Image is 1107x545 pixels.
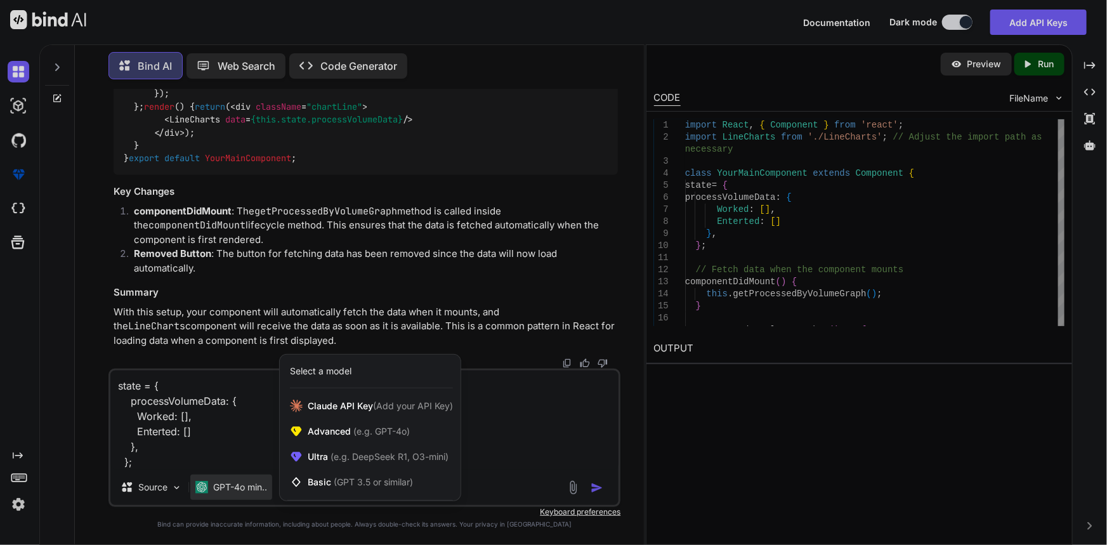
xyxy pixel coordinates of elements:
div: Select a model [290,365,351,378]
span: (GPT 3.5 or similar) [334,476,413,487]
span: (e.g. GPT-4o) [351,426,410,437]
span: Advanced [308,425,410,438]
span: Basic [308,476,413,489]
span: Ultra [308,450,449,463]
span: (e.g. DeepSeek R1, O3-mini) [328,451,449,462]
span: Claude API Key [308,400,453,412]
span: (Add your API Key) [373,400,453,411]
